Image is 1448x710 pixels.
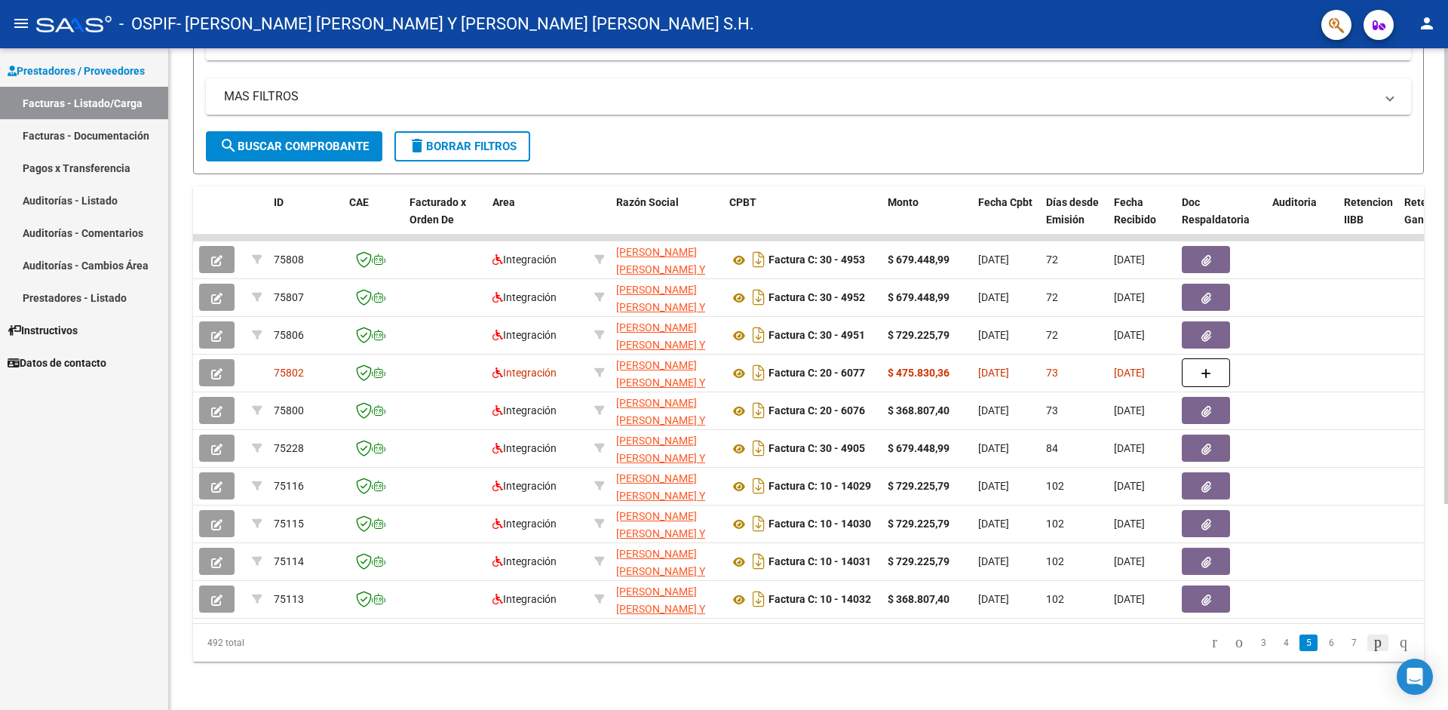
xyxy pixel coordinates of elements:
span: Prestadores / Proveedores [8,63,145,79]
span: Datos de contacto [8,355,106,371]
i: Descargar documento [749,587,768,611]
span: Borrar Filtros [408,140,517,153]
mat-icon: person [1418,14,1436,32]
span: Integración [492,254,557,266]
i: Descargar documento [749,398,768,423]
span: Auditoria [1272,196,1317,208]
span: [PERSON_NAME] [PERSON_NAME] Y [PERSON_NAME] [PERSON_NAME] S.H. [616,359,705,440]
span: Buscar Comprobante [219,140,369,153]
span: [PERSON_NAME] [PERSON_NAME] Y [PERSON_NAME] [PERSON_NAME] S.H. [616,397,705,478]
div: 33610006499 [616,244,717,275]
strong: Factura C: 10 - 14030 [768,518,871,530]
span: [DATE] [1114,404,1145,416]
span: 75806 [274,329,304,341]
datatable-header-cell: Fecha Cpbt [972,186,1040,253]
button: Buscar Comprobante [206,131,382,161]
span: CPBT [729,196,756,208]
span: Facturado x Orden De [410,196,466,226]
datatable-header-cell: Días desde Emisión [1040,186,1108,253]
a: go to last page [1393,635,1414,651]
i: Descargar documento [749,247,768,272]
span: [PERSON_NAME] [PERSON_NAME] Y [PERSON_NAME] [PERSON_NAME] S.H. [616,548,705,629]
strong: Factura C: 10 - 14032 [768,594,871,606]
a: 6 [1322,635,1340,651]
span: Integración [492,555,557,567]
span: [DATE] [1114,254,1145,266]
datatable-header-cell: Monto [882,186,972,253]
mat-panel-title: MAS FILTROS [224,88,1375,105]
span: [DATE] [1114,555,1145,567]
span: [DATE] [978,442,1009,454]
datatable-header-cell: CPBT [723,186,882,253]
span: Integración [492,367,557,379]
span: [DATE] [978,555,1009,567]
span: [DATE] [978,404,1009,416]
datatable-header-cell: Auditoria [1266,186,1338,253]
span: Integración [492,442,557,454]
div: 33610006499 [616,357,717,389]
span: 84 [1046,442,1058,454]
span: Integración [492,518,557,530]
span: 72 [1046,254,1058,266]
strong: Factura C: 20 - 6077 [768,367,865,380]
span: ID [274,196,284,208]
span: 75113 [274,593,304,605]
span: [DATE] [978,291,1009,303]
strong: $ 679.448,99 [888,254,949,266]
span: 102 [1046,555,1064,567]
datatable-header-cell: CAE [343,186,403,253]
li: page 7 [1342,630,1365,656]
span: [DATE] [1114,367,1145,379]
span: [DATE] [1114,480,1145,492]
strong: $ 729.225,79 [888,480,949,492]
li: page 6 [1320,630,1342,656]
span: [PERSON_NAME] [PERSON_NAME] Y [PERSON_NAME] [PERSON_NAME] S.H. [616,510,705,591]
div: 33610006499 [616,470,717,502]
span: 72 [1046,291,1058,303]
li: page 3 [1252,630,1275,656]
span: [DATE] [978,480,1009,492]
span: Fecha Recibido [1114,196,1156,226]
i: Descargar documento [749,549,768,573]
a: go to previous page [1229,635,1250,651]
span: Razón Social [616,196,679,208]
div: 33610006499 [616,546,717,577]
span: CAE [349,196,369,208]
span: [DATE] [978,329,1009,341]
span: Doc Respaldatoria [1182,196,1250,226]
span: 73 [1046,367,1058,379]
span: 75800 [274,404,304,416]
div: Open Intercom Messenger [1397,659,1433,695]
mat-icon: menu [12,14,30,32]
span: 73 [1046,404,1058,416]
strong: $ 368.807,40 [888,404,949,416]
strong: $ 729.225,79 [888,555,949,567]
span: - OSPIF [119,8,176,41]
datatable-header-cell: Fecha Recibido [1108,186,1176,253]
mat-icon: delete [408,137,426,155]
div: 33610006499 [616,583,717,615]
datatable-header-cell: Area [486,186,588,253]
span: [DATE] [1114,329,1145,341]
strong: $ 475.830,36 [888,367,949,379]
strong: $ 679.448,99 [888,291,949,303]
strong: Factura C: 20 - 6076 [768,405,865,417]
a: 3 [1254,635,1272,651]
datatable-header-cell: Doc Respaldatoria [1176,186,1266,253]
span: [DATE] [1114,593,1145,605]
i: Descargar documento [749,323,768,347]
i: Descargar documento [749,474,768,498]
strong: $ 729.225,79 [888,329,949,341]
mat-icon: search [219,137,238,155]
div: 492 total [193,624,437,662]
i: Descargar documento [749,361,768,385]
span: Días desde Emisión [1046,196,1099,226]
i: Descargar documento [749,285,768,309]
span: Integración [492,291,557,303]
strong: Factura C: 30 - 4905 [768,443,865,455]
span: 102 [1046,480,1064,492]
datatable-header-cell: Retencion IIBB [1338,186,1398,253]
div: 33610006499 [616,319,717,351]
span: 102 [1046,593,1064,605]
strong: Factura C: 30 - 4951 [768,330,865,342]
